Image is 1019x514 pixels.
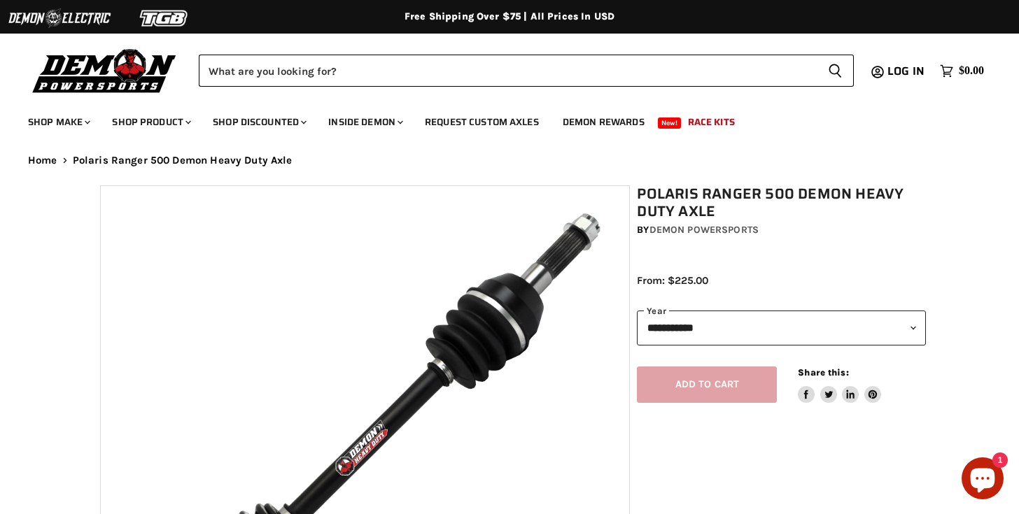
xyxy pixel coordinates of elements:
[199,55,817,87] input: Search
[637,274,708,287] span: From: $225.00
[552,108,655,136] a: Demon Rewards
[112,5,217,31] img: TGB Logo 2
[887,62,925,80] span: Log in
[817,55,854,87] button: Search
[318,108,412,136] a: Inside Demon
[933,61,991,81] a: $0.00
[101,108,199,136] a: Shop Product
[17,102,981,136] ul: Main menu
[202,108,315,136] a: Shop Discounted
[414,108,549,136] a: Request Custom Axles
[957,457,1008,503] inbox-online-store-chat: Shopify online store chat
[637,310,926,345] select: year
[199,55,854,87] form: Product
[649,224,759,236] a: Demon Powersports
[637,222,926,238] div: by
[677,108,745,136] a: Race Kits
[959,64,984,78] span: $0.00
[798,366,881,404] aside: Share this:
[28,45,181,95] img: Demon Powersports
[881,65,933,78] a: Log in
[637,185,926,220] h1: Polaris Ranger 500 Demon Heavy Duty Axle
[798,367,848,378] span: Share this:
[17,108,99,136] a: Shop Make
[73,155,293,166] span: Polaris Ranger 500 Demon Heavy Duty Axle
[28,155,57,166] a: Home
[658,117,682,129] span: New!
[7,5,112,31] img: Demon Electric Logo 2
